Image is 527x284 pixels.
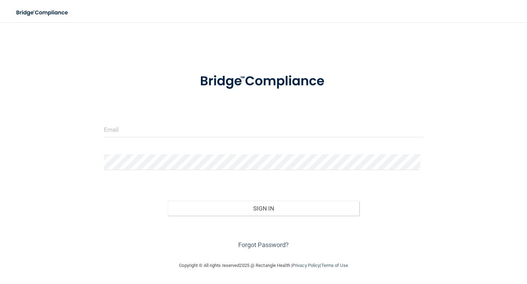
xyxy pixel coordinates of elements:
[168,201,360,216] button: Sign In
[104,122,423,137] input: Email
[10,6,75,20] img: bridge_compliance_login_screen.278c3ca4.svg
[321,263,348,268] a: Terms of Use
[238,241,289,248] a: Forgot Password?
[136,254,391,277] div: Copyright © All rights reserved 2025 @ Rectangle Health | |
[292,263,320,268] a: Privacy Policy
[186,64,341,99] img: bridge_compliance_login_screen.278c3ca4.svg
